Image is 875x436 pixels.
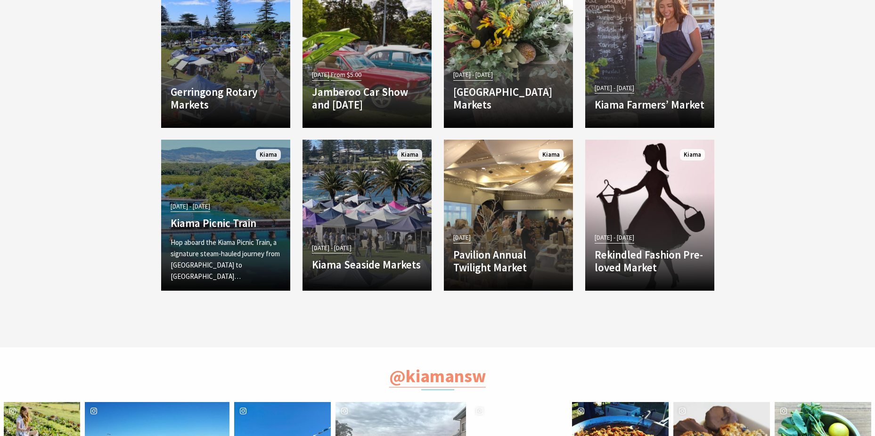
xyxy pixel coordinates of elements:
span: Kiama [397,149,422,161]
svg: instagram icon [89,406,99,416]
svg: instagram icon [8,406,18,416]
h4: Pavilion Annual Twilight Market [453,248,564,274]
a: [DATE] Pavilion Annual Twilight Market Kiama [444,140,573,291]
h4: Rekindled Fashion Pre-loved Market [595,248,705,274]
span: [DATE] - [DATE] [595,83,634,93]
span: [DATE] - [DATE] [453,69,493,80]
span: Kiama [680,149,705,161]
span: [DATE] [453,232,471,243]
h4: Kiama Seaside Markets [312,258,422,271]
span: [DATE] - [DATE] [171,201,210,212]
svg: instagram icon [576,406,586,416]
span: Kiama [256,149,281,161]
p: Hop aboard the Kiama Picnic Train, a signature steam-hauled journey from [GEOGRAPHIC_DATA] to [GE... [171,237,281,282]
span: [DATE] - [DATE] [595,232,634,243]
span: [DATE] [312,69,329,80]
p: Discover the charm of the Kiama Seaside Markets, a must-visit experience for tourists exploring… [312,278,422,312]
h4: [GEOGRAPHIC_DATA] Markets [453,85,564,111]
svg: instagram icon [474,406,485,416]
h4: Jamberoo Car Show and [DATE] [312,85,422,111]
svg: instagram icon [339,406,350,416]
a: @kiamansw [389,365,486,387]
h4: Kiama Picnic Train [171,217,281,230]
h4: Kiama Farmers’ Market [595,98,705,111]
svg: instagram icon [778,406,789,416]
a: [DATE] - [DATE] Kiama Picnic Train Hop aboard the Kiama Picnic Train, a signature steam-hauled jo... [161,140,290,291]
h4: Gerringong Rotary Markets [171,85,281,111]
span: [DATE] - [DATE] [312,243,352,253]
a: [DATE] - [DATE] Kiama Seaside Markets Discover the charm of the Kiama Seaside Markets, a must-vis... [303,140,432,291]
a: [DATE] - [DATE] Rekindled Fashion Pre-loved Market Kiama [585,140,714,291]
svg: instagram icon [677,406,687,416]
span: Kiama [539,149,564,161]
span: From $5.00 [331,69,361,80]
svg: instagram icon [238,406,248,416]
